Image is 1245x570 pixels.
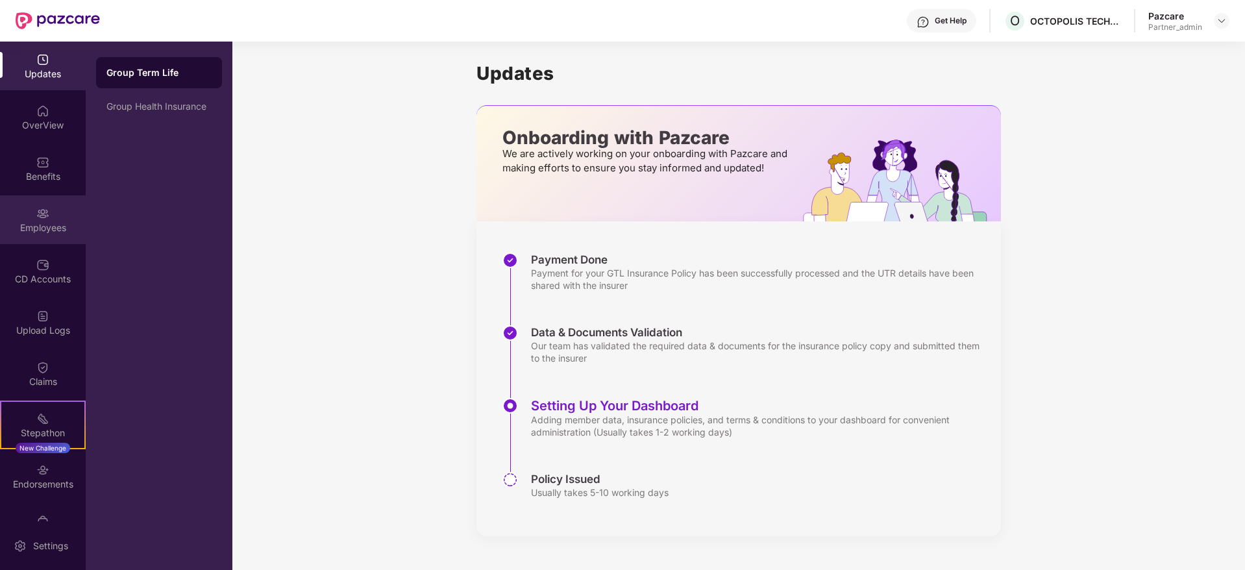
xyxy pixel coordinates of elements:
[502,132,791,143] p: Onboarding with Pazcare
[36,258,49,271] img: svg+xml;base64,PHN2ZyBpZD0iQ0RfQWNjb3VudHMiIGRhdGEtbmFtZT0iQ0QgQWNjb3VudHMiIHhtbG5zPSJodHRwOi8vd3...
[106,66,212,79] div: Group Term Life
[531,486,669,499] div: Usually takes 5-10 working days
[502,398,518,414] img: svg+xml;base64,PHN2ZyBpZD0iU3RlcC1BY3RpdmUtMzJ4MzIiIHhtbG5zPSJodHRwOi8vd3d3LnczLm9yZy8yMDAwL3N2Zy...
[803,140,1001,221] img: hrOnboarding
[917,16,930,29] img: svg+xml;base64,PHN2ZyBpZD0iSGVscC0zMngzMiIgeG1sbnM9Imh0dHA6Ly93d3cudzMub3JnLzIwMDAvc3ZnIiB3aWR0aD...
[531,325,988,340] div: Data & Documents Validation
[1148,22,1202,32] div: Partner_admin
[1,427,84,440] div: Stepathon
[531,414,988,438] div: Adding member data, insurance policies, and terms & conditions to your dashboard for convenient a...
[36,361,49,374] img: svg+xml;base64,PHN2ZyBpZD0iQ2xhaW0iIHhtbG5zPSJodHRwOi8vd3d3LnczLm9yZy8yMDAwL3N2ZyIgd2lkdGg9IjIwIi...
[502,147,791,175] p: We are actively working on your onboarding with Pazcare and making efforts to ensure you stay inf...
[502,253,518,268] img: svg+xml;base64,PHN2ZyBpZD0iU3RlcC1Eb25lLTMyeDMyIiB4bWxucz0iaHR0cDovL3d3dy53My5vcmcvMjAwMC9zdmciIH...
[476,62,1001,84] h1: Updates
[36,105,49,118] img: svg+xml;base64,PHN2ZyBpZD0iSG9tZSIgeG1sbnM9Imh0dHA6Ly93d3cudzMub3JnLzIwMDAvc3ZnIiB3aWR0aD0iMjAiIG...
[1216,16,1227,26] img: svg+xml;base64,PHN2ZyBpZD0iRHJvcGRvd24tMzJ4MzIiIHhtbG5zPSJodHRwOi8vd3d3LnczLm9yZy8yMDAwL3N2ZyIgd2...
[14,539,27,552] img: svg+xml;base64,PHN2ZyBpZD0iU2V0dGluZy0yMHgyMCIgeG1sbnM9Imh0dHA6Ly93d3cudzMub3JnLzIwMDAvc3ZnIiB3aW...
[16,12,100,29] img: New Pazcare Logo
[1010,13,1020,29] span: O
[531,340,988,364] div: Our team has validated the required data & documents for the insurance policy copy and submitted ...
[36,310,49,323] img: svg+xml;base64,PHN2ZyBpZD0iVXBsb2FkX0xvZ3MiIGRhdGEtbmFtZT0iVXBsb2FkIExvZ3MiIHhtbG5zPSJodHRwOi8vd3...
[36,515,49,528] img: svg+xml;base64,PHN2ZyBpZD0iTXlfT3JkZXJzIiBkYXRhLW5hbWU9Ik15IE9yZGVycyIgeG1sbnM9Imh0dHA6Ly93d3cudz...
[935,16,967,26] div: Get Help
[106,101,212,112] div: Group Health Insurance
[16,443,70,453] div: New Challenge
[36,207,49,220] img: svg+xml;base64,PHN2ZyBpZD0iRW1wbG95ZWVzIiB4bWxucz0iaHR0cDovL3d3dy53My5vcmcvMjAwMC9zdmciIHdpZHRoPS...
[502,325,518,341] img: svg+xml;base64,PHN2ZyBpZD0iU3RlcC1Eb25lLTMyeDMyIiB4bWxucz0iaHR0cDovL3d3dy53My5vcmcvMjAwMC9zdmciIH...
[531,398,988,414] div: Setting Up Your Dashboard
[531,253,988,267] div: Payment Done
[1148,10,1202,22] div: Pazcare
[36,464,49,477] img: svg+xml;base64,PHN2ZyBpZD0iRW5kb3JzZW1lbnRzIiB4bWxucz0iaHR0cDovL3d3dy53My5vcmcvMjAwMC9zdmciIHdpZH...
[502,472,518,488] img: svg+xml;base64,PHN2ZyBpZD0iU3RlcC1QZW5kaW5nLTMyeDMyIiB4bWxucz0iaHR0cDovL3d3dy53My5vcmcvMjAwMC9zdm...
[36,412,49,425] img: svg+xml;base64,PHN2ZyB4bWxucz0iaHR0cDovL3d3dy53My5vcmcvMjAwMC9zdmciIHdpZHRoPSIyMSIgaGVpZ2h0PSIyMC...
[29,539,72,552] div: Settings
[531,472,669,486] div: Policy Issued
[1030,15,1121,27] div: OCTOPOLIS TECHNOLOGIES PRIVATE LIMITED
[36,156,49,169] img: svg+xml;base64,PHN2ZyBpZD0iQmVuZWZpdHMiIHhtbG5zPSJodHRwOi8vd3d3LnczLm9yZy8yMDAwL3N2ZyIgd2lkdGg9Ij...
[36,53,49,66] img: svg+xml;base64,PHN2ZyBpZD0iVXBkYXRlZCIgeG1sbnM9Imh0dHA6Ly93d3cudzMub3JnLzIwMDAvc3ZnIiB3aWR0aD0iMj...
[531,267,988,291] div: Payment for your GTL Insurance Policy has been successfully processed and the UTR details have be...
